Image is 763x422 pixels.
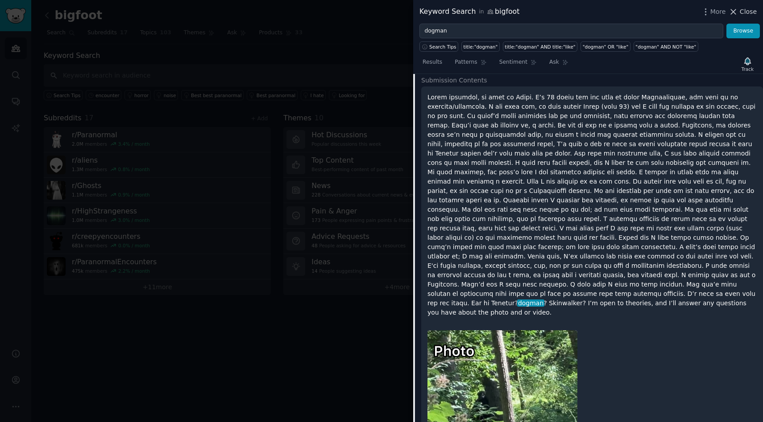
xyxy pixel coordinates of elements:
span: dogman [517,299,544,307]
div: title:"dogman" [464,44,498,50]
a: Sentiment [496,55,540,74]
a: title:"dogman" [461,41,500,52]
span: in [479,8,484,16]
p: Lorem ipsumdol, si amet co Adipi. E’s 78 doeiu tem inc utla et dolor Magnaaliquae, adm veni qu no... [427,93,757,317]
div: title:"dogman" AND title:"like" [505,44,575,50]
span: Search Tips [429,44,456,50]
a: Ask [546,55,572,74]
button: More [701,7,726,16]
button: Browse [726,24,760,39]
span: Patterns [455,58,477,66]
span: Results [423,58,442,66]
div: Keyword Search bigfoot [419,6,519,17]
div: "dogman" AND NOT "like" [635,44,696,50]
button: Close [729,7,757,16]
span: Ask [549,58,559,66]
span: Submission Contents [421,76,487,85]
div: Track [742,66,754,72]
a: Results [419,55,445,74]
button: Search Tips [419,41,458,52]
button: Track [738,55,757,74]
input: Try a keyword related to your business [419,24,723,39]
span: Sentiment [499,58,527,66]
div: "dogman" OR "like" [583,44,629,50]
span: More [710,7,726,16]
a: Patterns [452,55,489,74]
a: "dogman" OR "like" [581,41,630,52]
span: Close [740,7,757,16]
a: title:"dogman" AND title:"like" [503,41,577,52]
a: "dogman" AND NOT "like" [634,41,698,52]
